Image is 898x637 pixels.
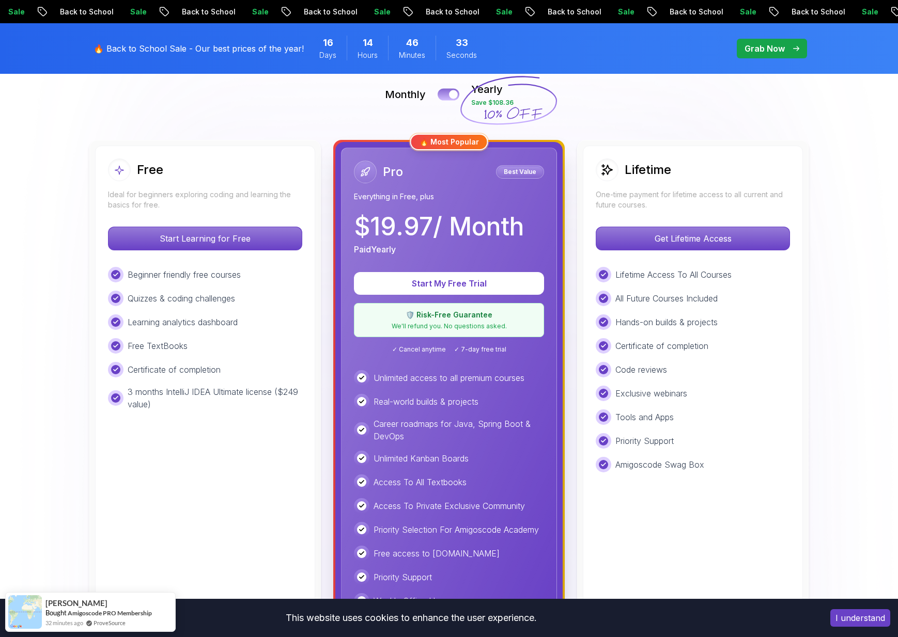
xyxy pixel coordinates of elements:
[374,523,539,536] p: Priority Selection For Amigoscode Academy
[366,277,532,290] p: Start My Free Trial
[108,227,302,250] button: Start Learning for Free
[239,7,272,17] p: Sale
[596,233,790,244] a: Get Lifetime Access
[45,618,83,627] span: 32 minutes ago
[374,395,478,408] p: Real-world builds & projects
[128,386,302,410] p: 3 months IntelliJ IDEA Ultimate license ($249 value)
[8,595,42,629] img: provesource social proof notification image
[406,36,419,50] span: 46 Minutes
[625,162,671,178] h2: Lifetime
[169,7,239,17] p: Back to School
[363,36,373,50] span: 14 Hours
[358,50,378,60] span: Hours
[454,345,506,354] span: ✓ 7-day free trial
[446,50,477,60] span: Seconds
[745,42,785,55] p: Grab Now
[615,363,667,376] p: Code reviews
[68,609,152,617] a: Amigoscode PRO Membership
[615,387,687,400] p: Exclusive webinars
[615,458,704,471] p: Amigoscode Swag Box
[392,345,446,354] span: ✓ Cancel anytime
[535,7,605,17] p: Back to School
[374,571,432,583] p: Priority Support
[108,233,302,244] a: Start Learning for Free
[596,189,790,210] p: One-time payment for lifetime access to all current and future courses.
[596,227,789,250] p: Get Lifetime Access
[374,372,524,384] p: Unlimited access to all premium courses
[94,42,304,55] p: 🔥 Back to School Sale - Our best prices of the year!
[128,268,241,281] p: Beginner friendly free courses
[361,7,394,17] p: Sale
[413,7,483,17] p: Back to School
[45,599,107,608] span: [PERSON_NAME]
[374,476,467,488] p: Access To All Textbooks
[483,7,516,17] p: Sale
[137,162,163,178] h2: Free
[830,609,890,627] button: Accept cookies
[47,7,117,17] p: Back to School
[361,322,537,330] p: We'll refund you. No questions asked.
[354,214,524,239] p: $ 19.97 / Month
[383,164,403,180] h2: Pro
[399,50,425,60] span: Minutes
[849,7,882,17] p: Sale
[361,310,537,320] p: 🛡️ Risk-Free Guarantee
[456,36,468,50] span: 33 Seconds
[374,418,544,442] p: Career roadmaps for Java, Spring Boot & DevOps
[657,7,727,17] p: Back to School
[374,500,525,512] p: Access To Private Exclusive Community
[615,316,718,328] p: Hands-on builds & projects
[108,189,302,210] p: Ideal for beginners exploring coding and learning the basics for free.
[615,435,674,447] p: Priority Support
[117,7,150,17] p: Sale
[45,609,67,617] span: Bought
[615,340,708,352] p: Certificate of completion
[354,272,544,295] button: Start My Free Trial
[615,411,674,423] p: Tools and Apps
[323,36,333,50] span: 16 Days
[319,50,336,60] span: Days
[94,618,126,627] a: ProveSource
[128,340,188,352] p: Free TextBooks
[498,167,543,177] p: Best Value
[128,316,238,328] p: Learning analytics dashboard
[615,268,732,281] p: Lifetime Access To All Courses
[605,7,638,17] p: Sale
[128,292,235,305] p: Quizzes & coding challenges
[291,7,361,17] p: Back to School
[354,192,544,202] p: Everything in Free, plus
[374,547,500,560] p: Free access to [DOMAIN_NAME]
[374,452,469,465] p: Unlimited Kanban Boards
[109,227,302,250] p: Start Learning for Free
[779,7,849,17] p: Back to School
[354,243,396,256] p: Paid Yearly
[727,7,760,17] p: Sale
[128,363,221,376] p: Certificate of completion
[385,87,426,102] p: Monthly
[8,607,815,629] div: This website uses cookies to enhance the user experience.
[596,227,790,250] button: Get Lifetime Access
[374,595,452,607] p: Weekly Office Hours
[615,292,718,305] p: All Future Courses Included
